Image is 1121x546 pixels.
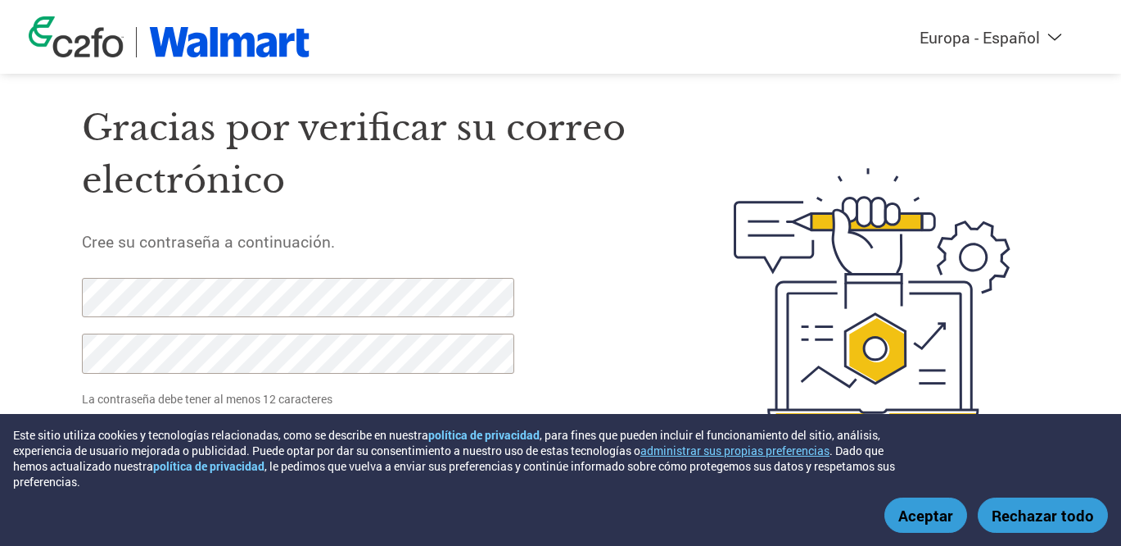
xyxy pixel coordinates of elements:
[640,443,829,458] button: administrar sus propias preferencias
[428,427,540,443] a: política de privacidad
[13,427,895,489] div: Este sitio utiliza cookies y tecnologías relacionadas, como se describe en nuestra , para fines q...
[82,390,519,407] p: La contraseña debe tener al menos 12 caracteres
[153,458,264,474] a: política de privacidad
[704,78,1040,512] img: create-password
[149,27,310,57] img: Walmart
[884,498,967,533] button: Aceptar
[82,102,657,207] h1: Gracias por verificar su correo electrónico
[29,16,124,57] img: c2fo logo
[82,231,657,252] h5: Cree su contraseña a continuación.
[978,498,1108,533] button: Rechazar todo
